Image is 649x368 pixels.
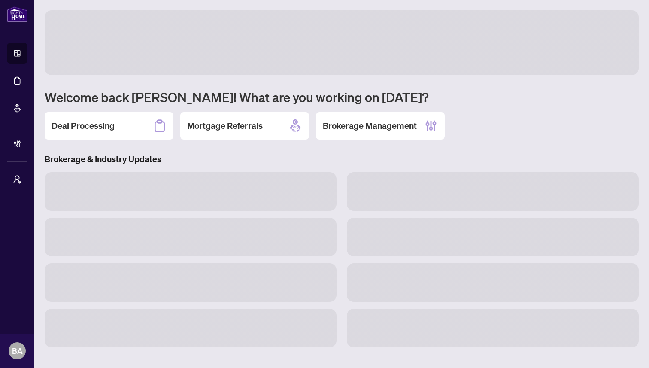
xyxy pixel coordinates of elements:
[52,120,115,132] h2: Deal Processing
[12,345,23,357] span: BA
[323,120,417,132] h2: Brokerage Management
[7,6,27,22] img: logo
[13,175,21,184] span: user-switch
[187,120,263,132] h2: Mortgage Referrals
[45,89,639,105] h1: Welcome back [PERSON_NAME]! What are you working on [DATE]?
[45,153,639,165] h3: Brokerage & Industry Updates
